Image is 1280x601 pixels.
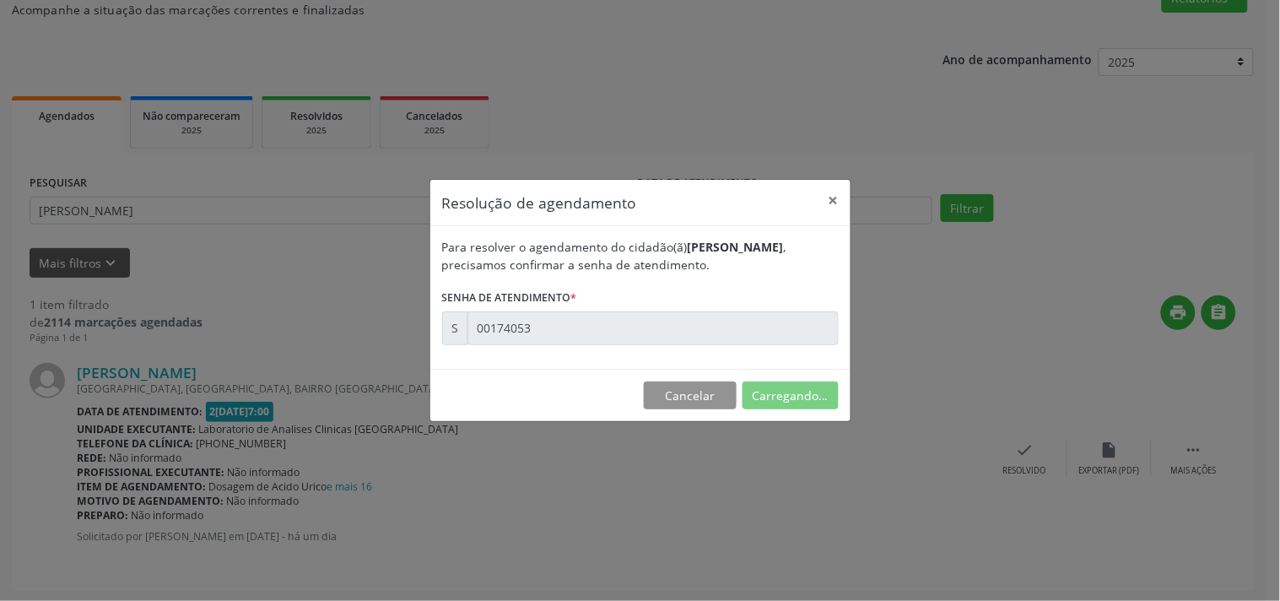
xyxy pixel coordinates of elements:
[442,311,468,345] div: S
[817,180,851,221] button: Close
[442,285,577,311] label: Senha de atendimento
[442,238,839,273] div: Para resolver o agendamento do cidadão(ã) , precisamos confirmar a senha de atendimento.
[644,382,737,410] button: Cancelar
[688,239,784,255] b: [PERSON_NAME]
[442,192,637,214] h5: Resolução de agendamento
[743,382,839,410] button: Carregando...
